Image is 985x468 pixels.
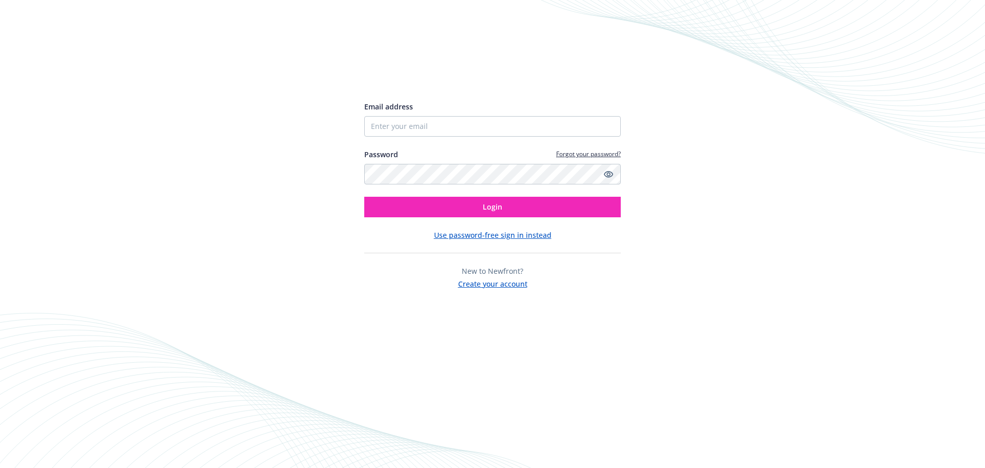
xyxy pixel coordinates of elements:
input: Enter your password [364,164,621,184]
span: Login [483,202,502,212]
span: New to Newfront? [462,266,523,276]
a: Show password [602,168,615,180]
button: Login [364,197,621,217]
label: Password [364,149,398,160]
button: Use password-free sign in instead [434,230,551,240]
a: Forgot your password? [556,149,621,158]
img: Newfront logo [364,64,461,82]
button: Create your account [458,276,527,289]
input: Enter your email [364,116,621,137]
span: Email address [364,102,413,111]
